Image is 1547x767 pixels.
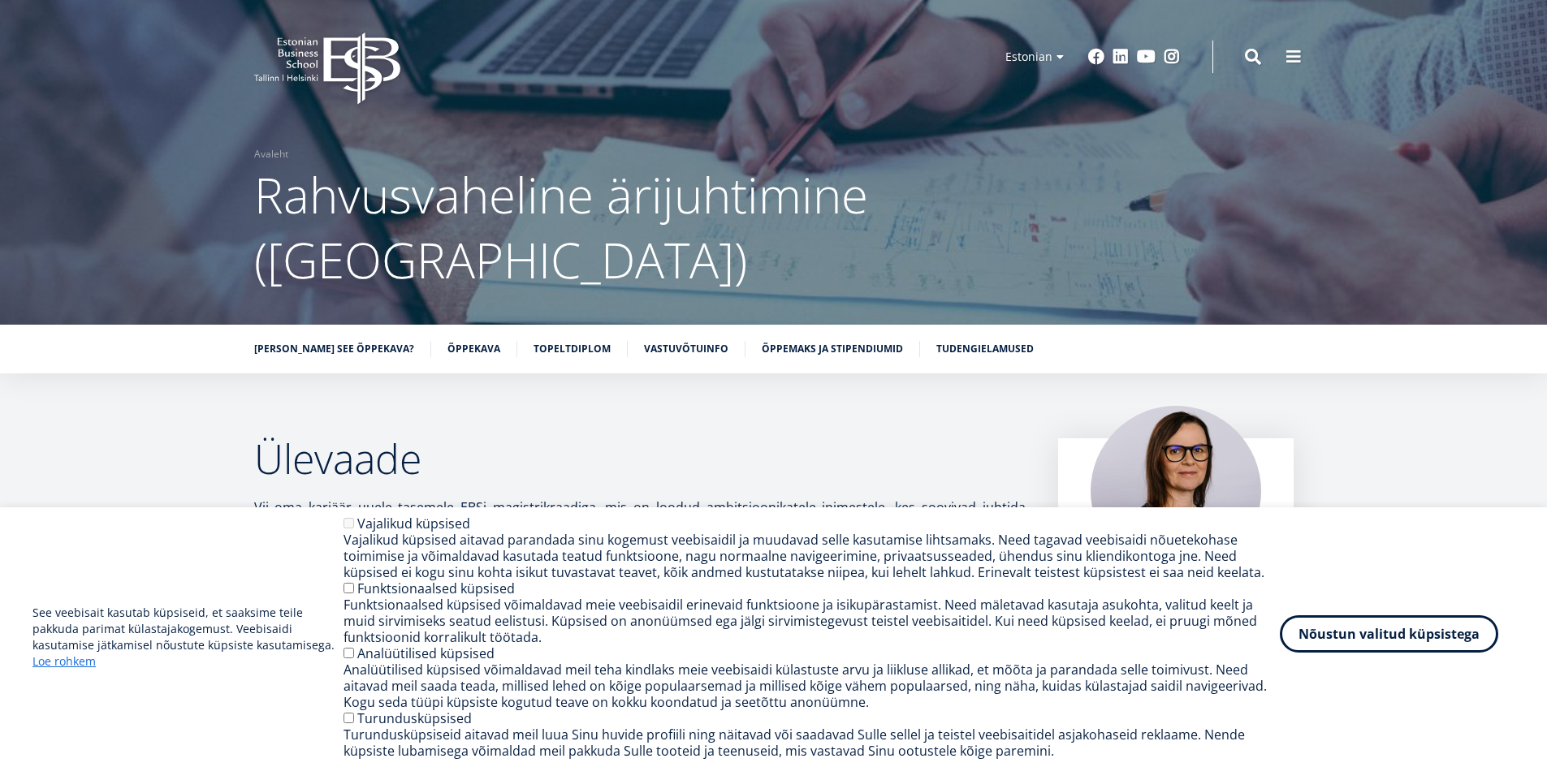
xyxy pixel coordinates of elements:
a: Avaleht [254,146,288,162]
a: Õppekava [447,341,500,357]
p: Vii oma karjäär uuele tasemele EBSi magistrikraadiga, mis on loodud ambitsioonikatele inimestele,... [254,495,1026,641]
label: Analüütilised küpsised [357,644,495,662]
a: [PERSON_NAME] see õppekava? [254,341,414,357]
a: Vastuvõtuinfo [644,341,728,357]
label: Funktsionaalsed küpsised [357,580,515,597]
a: Facebook [1088,49,1104,65]
span: Perekonnanimi [386,1,460,15]
h2: Ülevaade [254,438,1026,479]
a: Youtube [1137,49,1156,65]
label: Vajalikud küpsised [357,515,470,532]
div: Funktsionaalsed küpsised võimaldavad meie veebisaidil erinevaid funktsioone ja isikupärastamist. ... [344,597,1280,645]
a: Linkedin [1113,49,1129,65]
a: Topeltdiplom [534,341,611,357]
div: Vajalikud küpsised aitavad parandada sinu kogemust veebisaidil ja muudavad selle kasutamise lihts... [344,532,1280,580]
button: Nõustun valitud küpsistega [1280,615,1498,653]
label: Turundusküpsised [357,709,472,727]
p: See veebisait kasutab küpsiseid, et saaksime teile pakkuda parimat külastajakogemust. Veebisaidi ... [32,605,344,670]
div: Analüütilised küpsised võimaldavad meil teha kindlaks meie veebisaidi külastuste arvu ja liikluse... [344,661,1280,710]
a: Instagram [1164,49,1180,65]
a: Õppemaks ja stipendiumid [762,341,903,357]
a: Tudengielamused [936,341,1034,357]
span: Rahvusvaheline ärijuhtimine ([GEOGRAPHIC_DATA]) [254,162,868,293]
div: Turundusküpsiseid aitavad meil luua Sinu huvide profiili ning näitavad või saadavad Sulle sellel ... [344,726,1280,759]
img: Piret Masso [1091,406,1261,576]
a: Loe rohkem [32,653,96,670]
